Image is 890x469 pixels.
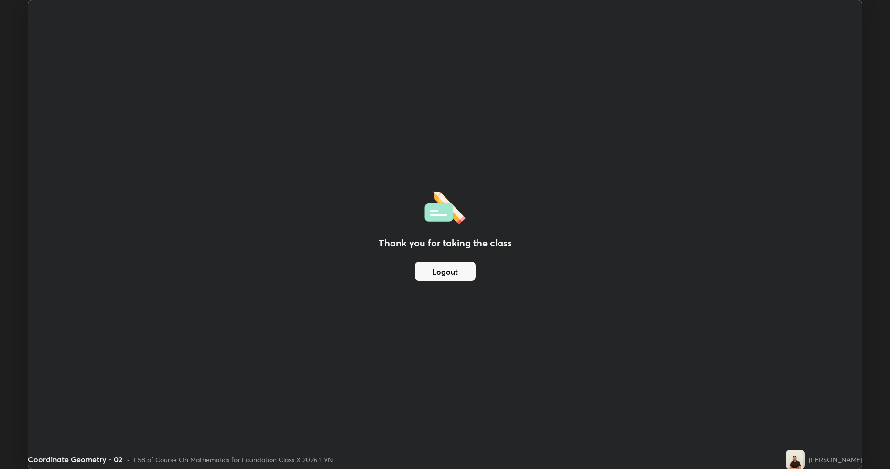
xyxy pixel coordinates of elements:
[424,188,466,224] img: offlineFeedback.1438e8b3.svg
[786,450,805,469] img: c6c4bda55b2f4167a00ade355d1641a8.jpg
[28,454,123,465] div: Coordinate Geometry - 02
[809,455,862,465] div: [PERSON_NAME]
[379,236,512,250] h2: Thank you for taking the class
[127,455,130,465] div: •
[415,262,476,281] button: Logout
[134,455,333,465] div: L58 of Course On Mathematics for Foundation Class X 2026 1 VN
